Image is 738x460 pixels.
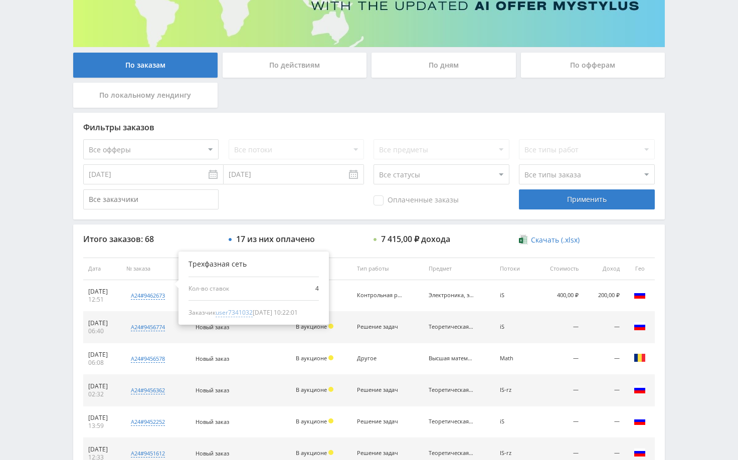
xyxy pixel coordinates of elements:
div: Применить [519,189,654,209]
div: 13:59 [88,422,116,430]
span: 4 [277,285,319,293]
div: 12:51 [88,296,116,304]
span: В аукционе [296,386,327,393]
span: Оплаченные заказы [374,195,459,205]
img: rus.png [634,383,646,395]
div: [DATE] [88,445,116,453]
div: iS [500,324,529,330]
div: Теоретическая механика [429,324,474,330]
span: Скачать (.xlsx) [531,236,580,244]
div: [DATE] [88,288,116,296]
div: Теоретическая механика [429,418,474,425]
div: [DATE] [88,414,116,422]
span: Холд [328,418,333,423]
span: Новый заказ [196,418,229,425]
div: [DATE] [88,351,116,359]
div: IS-rz [500,387,529,393]
span: Холд [328,450,333,455]
div: Решение задач [357,387,402,393]
div: Решение задач [357,450,402,456]
div: Заказчик [DATE] 10:22:01 [189,308,319,317]
td: — [584,343,625,375]
img: rus.png [634,415,646,427]
div: Другое [357,355,402,362]
div: По заказам [73,53,218,78]
div: Высшая математика [429,355,474,362]
div: 02:32 [88,390,116,398]
div: Итого заказов: 68 [83,235,219,244]
div: По действиям [223,53,367,78]
div: a24#9456774 [131,323,165,331]
img: rus.png [634,289,646,301]
th: Стоимость [534,258,584,280]
th: Дата [83,258,121,280]
span: В аукционе [296,354,327,362]
div: a24#9462673 [131,292,165,300]
img: rou.png [634,352,646,364]
td: — [534,406,584,438]
span: Новый заказ [196,386,229,394]
span: В аукционе [296,323,327,330]
div: IS-rz [500,450,529,456]
div: a24#9456578 [131,355,165,363]
div: a24#9452252 [131,418,165,426]
div: Фильтры заказов [83,123,655,132]
div: a24#9451612 [131,449,165,457]
th: № заказа [121,258,190,280]
div: [DATE] [88,319,116,327]
span: В аукционе [296,449,327,456]
span: Холд [328,355,333,360]
div: 06:08 [88,359,116,367]
div: Электроника, электротехника, радиотехника [429,292,474,299]
td: — [584,375,625,406]
div: 06:40 [88,327,116,335]
img: rus.png [634,320,646,332]
span: Холд [328,324,333,329]
td: 200,00 ₽ [584,280,625,312]
div: Трехфазная сеть [189,259,319,269]
th: Гео [625,258,655,280]
div: iS [500,292,529,299]
span: Кол-во ставок [189,285,275,293]
div: Решение задач [357,418,402,425]
td: — [534,375,584,406]
div: iS [500,418,529,425]
div: По локальному лендингу [73,83,218,108]
span: Новый заказ [196,323,229,331]
span: user7341032 [216,308,253,317]
td: — [534,343,584,375]
div: [DATE] [88,382,116,390]
div: a24#9456362 [131,386,165,394]
td: — [584,406,625,438]
div: Math [500,355,529,362]
div: По дням [372,53,516,78]
img: xlsx [519,235,527,245]
th: Потоки [495,258,534,280]
span: В аукционе [296,417,327,425]
th: Предмет [424,258,495,280]
td: — [584,312,625,343]
div: Решение задач [357,324,402,330]
input: Все заказчики [83,189,219,209]
div: Контрольная работа [357,292,402,299]
div: Теоретическая механика [429,450,474,456]
td: 400,00 ₽ [534,280,584,312]
th: Доход [584,258,625,280]
span: Холд [328,387,333,392]
a: Скачать (.xlsx) [519,235,579,245]
td: — [534,312,584,343]
div: 17 из них оплачено [236,235,315,244]
div: Теоретическая механика [429,387,474,393]
div: По офферам [521,53,665,78]
span: Новый заказ [196,355,229,362]
img: rus.png [634,446,646,458]
div: 7 415,00 ₽ дохода [381,235,450,244]
span: Новый заказ [196,449,229,457]
th: Тип работы [352,258,423,280]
